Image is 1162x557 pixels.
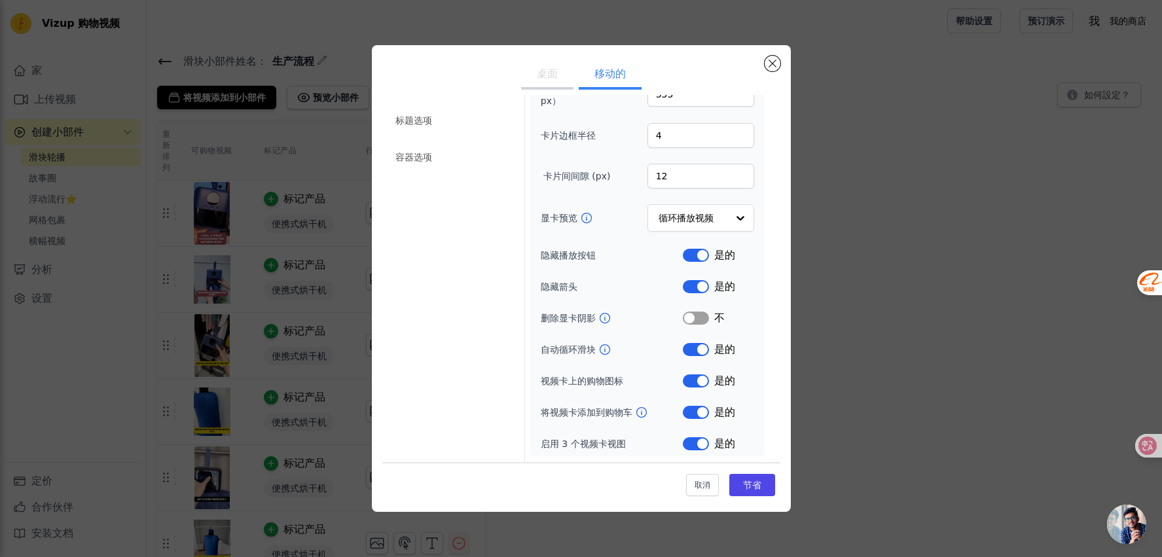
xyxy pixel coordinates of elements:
a: 开放式聊天 [1107,505,1146,544]
font: 是的 [714,406,735,418]
font: 取消 [695,480,710,490]
font: 移动的 [594,67,626,80]
font: 是的 [714,249,735,261]
font: 是的 [714,374,735,387]
font: 标题选项 [395,115,432,126]
font: 是的 [714,437,735,450]
font: 视频卡上的购物图标 [541,376,623,386]
button: 关闭模式 [765,56,780,71]
font: 是的 [714,280,735,293]
font: 显卡预览 [541,213,577,223]
font: 删除显卡阴影 [541,313,596,323]
font: 自动循环滑块 [541,344,596,355]
font: 隐藏播放按钮 [541,250,596,261]
font: 是的 [714,343,735,355]
font: 不 [714,312,725,324]
font: 卡片间间隙 (px) [543,171,611,181]
font: 卡片边框半径 [541,130,596,141]
font: 启用 3 个视频卡视图 [541,439,626,449]
font: 隐藏箭头 [541,281,577,292]
font: 节省 [743,480,761,490]
font: 桌面 [537,67,558,80]
font: 容器选项 [395,152,432,162]
font: 将视频卡添加到购物车 [541,407,632,418]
